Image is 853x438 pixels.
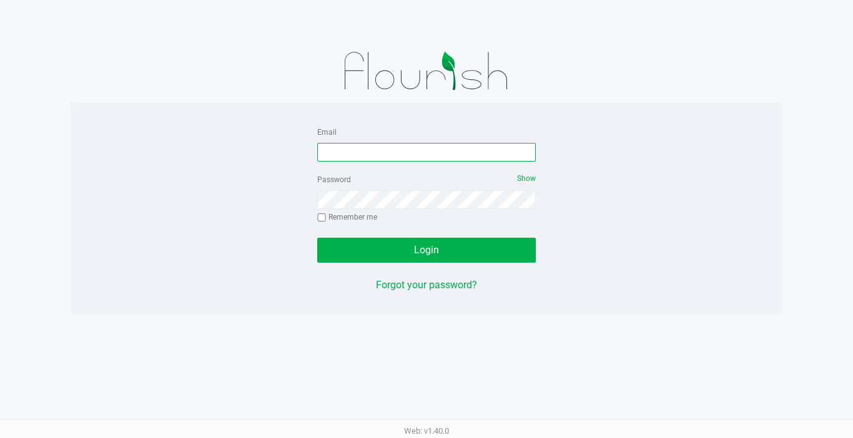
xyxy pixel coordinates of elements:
label: Password [317,174,351,185]
span: Login [414,244,439,256]
span: Web: v1.40.0 [404,426,449,436]
button: Forgot your password? [376,278,477,293]
button: Login [317,238,536,263]
span: Show [517,174,536,183]
label: Email [317,127,337,138]
input: Remember me [317,213,326,222]
label: Remember me [317,212,377,223]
